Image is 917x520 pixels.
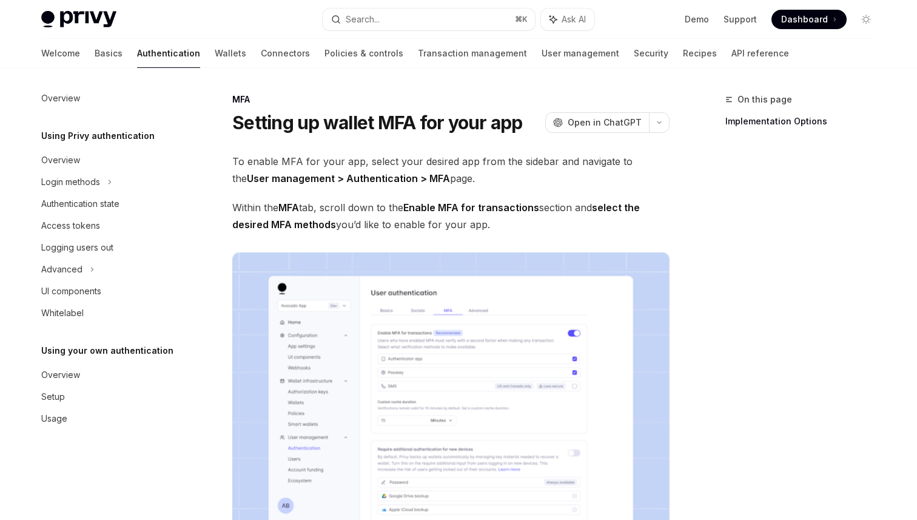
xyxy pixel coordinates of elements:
[95,39,123,68] a: Basics
[41,197,119,211] div: Authentication state
[41,240,113,255] div: Logging users out
[41,39,80,68] a: Welcome
[685,13,709,25] a: Demo
[41,284,101,299] div: UI components
[725,112,885,131] a: Implementation Options
[232,153,670,187] span: To enable MFA for your app, select your desired app from the sidebar and navigate to the page.
[562,13,586,25] span: Ask AI
[41,343,173,358] h5: Using your own authentication
[41,129,155,143] h5: Using Privy authentication
[261,39,310,68] a: Connectors
[41,153,80,167] div: Overview
[346,12,380,27] div: Search...
[41,175,100,189] div: Login methods
[545,112,649,133] button: Open in ChatGPT
[32,193,187,215] a: Authentication state
[41,368,80,382] div: Overview
[232,199,670,233] span: Within the tab, scroll down to the section and you’d like to enable for your app.
[515,15,528,24] span: ⌘ K
[278,201,299,214] strong: MFA
[568,116,642,129] span: Open in ChatGPT
[32,364,187,386] a: Overview
[41,11,116,28] img: light logo
[737,92,792,107] span: On this page
[634,39,668,68] a: Security
[781,13,828,25] span: Dashboard
[403,201,539,214] strong: Enable MFA for transactions
[731,39,789,68] a: API reference
[724,13,757,25] a: Support
[32,149,187,171] a: Overview
[41,390,65,404] div: Setup
[41,91,80,106] div: Overview
[771,10,847,29] a: Dashboard
[683,39,717,68] a: Recipes
[41,262,82,277] div: Advanced
[324,39,403,68] a: Policies & controls
[541,8,594,30] button: Ask AI
[41,306,84,320] div: Whitelabel
[41,411,67,426] div: Usage
[32,87,187,109] a: Overview
[32,302,187,324] a: Whitelabel
[32,237,187,258] a: Logging users out
[32,386,187,408] a: Setup
[32,280,187,302] a: UI components
[32,408,187,430] a: Usage
[323,8,535,30] button: Search...⌘K
[856,10,876,29] button: Toggle dark mode
[418,39,527,68] a: Transaction management
[247,172,450,184] strong: User management > Authentication > MFA
[41,218,100,233] div: Access tokens
[32,215,187,237] a: Access tokens
[215,39,246,68] a: Wallets
[542,39,619,68] a: User management
[232,112,523,133] h1: Setting up wallet MFA for your app
[232,93,670,106] div: MFA
[137,39,200,68] a: Authentication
